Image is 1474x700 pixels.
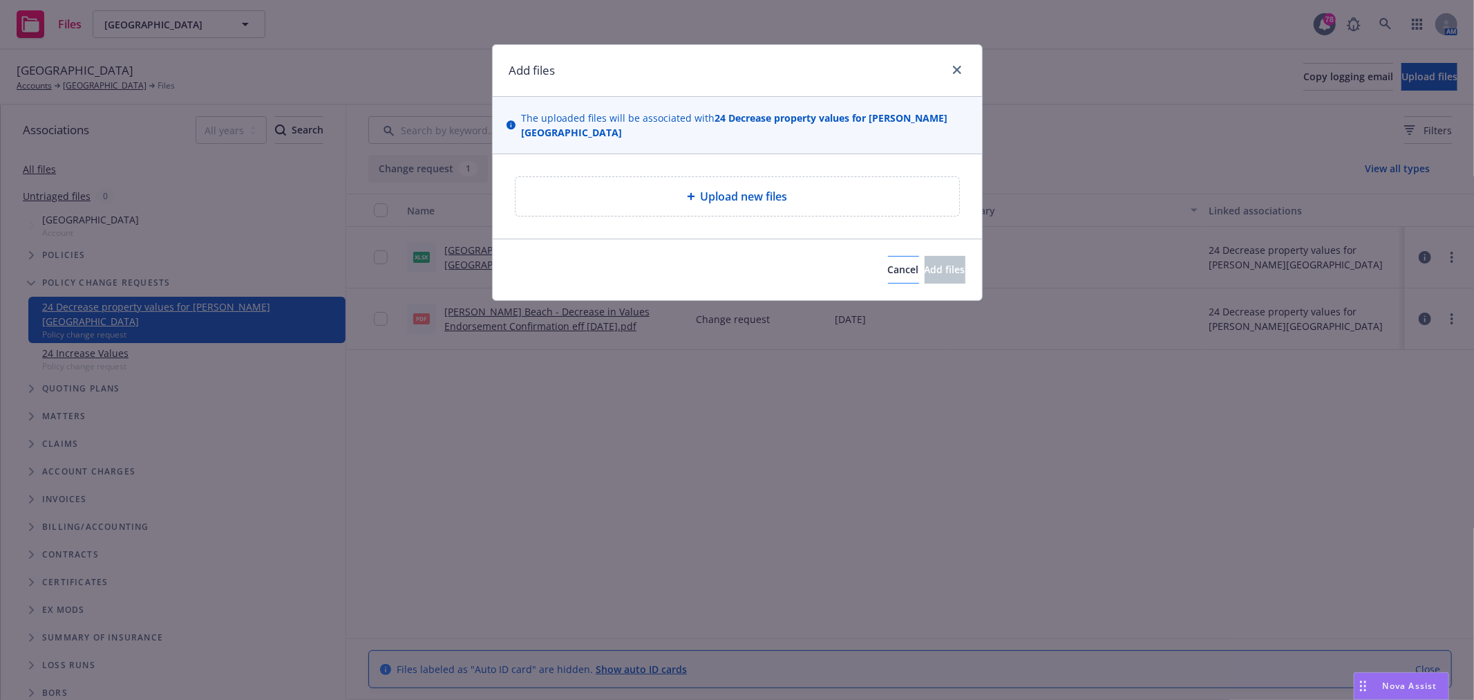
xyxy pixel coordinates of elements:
button: Add files [925,256,965,284]
a: close [949,62,965,78]
span: Cancel [888,263,919,276]
span: Nova Assist [1383,680,1437,692]
div: Upload new files [515,176,960,217]
strong: 24 Decrease property values for [PERSON_NAME][GEOGRAPHIC_DATA] [521,111,947,139]
div: Drag to move [1354,673,1372,699]
span: Upload new files [701,188,788,205]
span: Add files [925,263,965,276]
button: Nova Assist [1354,672,1449,700]
h1: Add files [509,62,556,80]
span: The uploaded files will be associated with [521,111,967,140]
button: Cancel [888,256,919,284]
